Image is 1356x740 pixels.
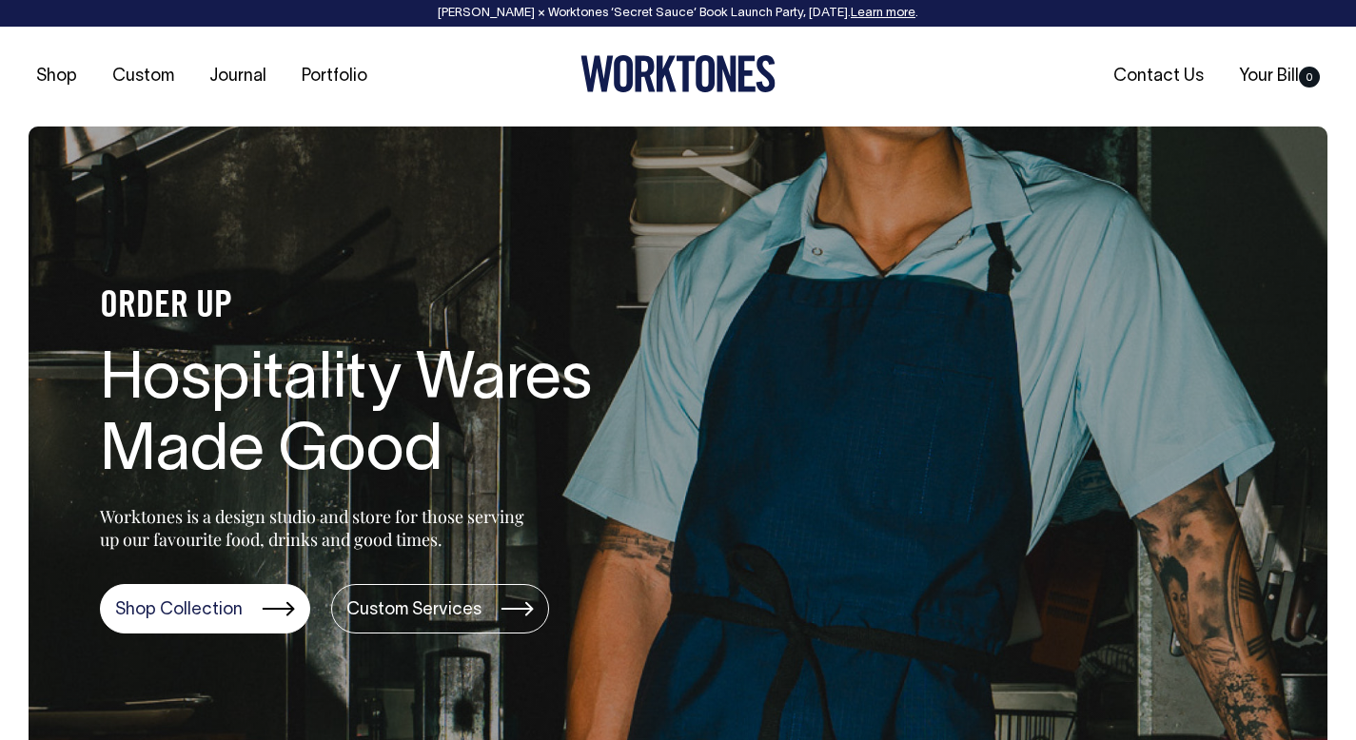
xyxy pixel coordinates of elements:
[100,584,310,633] a: Shop Collection
[1299,67,1320,88] span: 0
[202,61,274,92] a: Journal
[1106,61,1211,92] a: Contact Us
[851,8,915,19] a: Learn more
[100,346,709,489] h1: Hospitality Wares Made Good
[105,61,182,92] a: Custom
[1231,61,1327,92] a: Your Bill0
[100,505,533,551] p: Worktones is a design studio and store for those serving up our favourite food, drinks and good t...
[294,61,375,92] a: Portfolio
[19,7,1337,20] div: [PERSON_NAME] × Worktones ‘Secret Sauce’ Book Launch Party, [DATE]. .
[100,287,709,327] h4: ORDER UP
[331,584,549,633] a: Custom Services
[29,61,85,92] a: Shop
